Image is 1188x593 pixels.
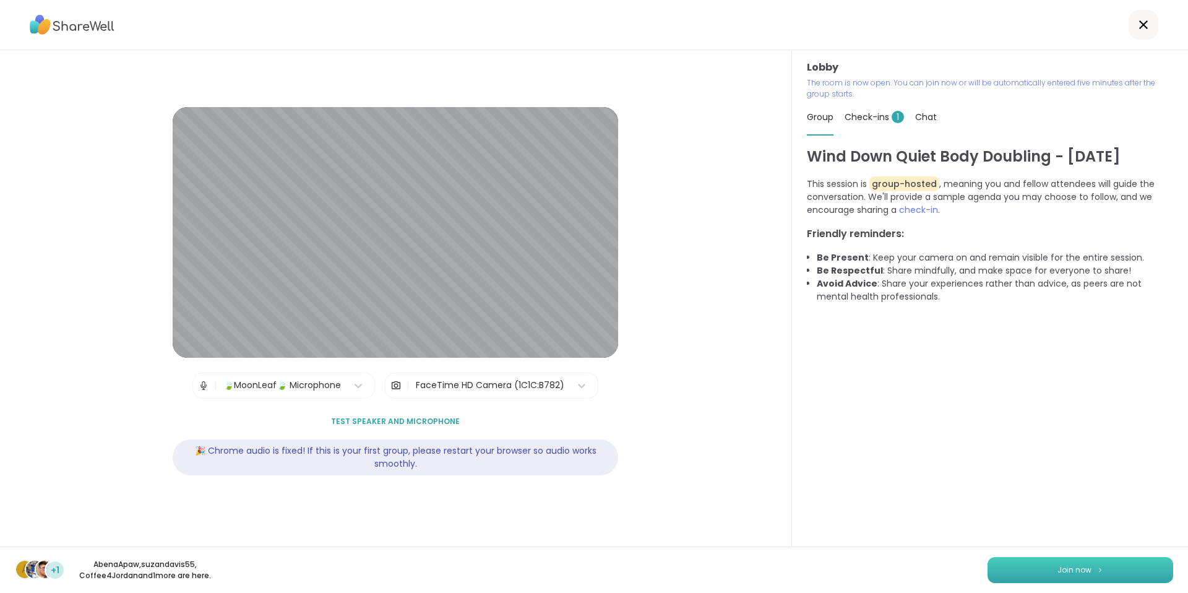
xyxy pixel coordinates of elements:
img: Microphone [198,373,209,398]
p: This session is , meaning you and fellow attendees will guide the conversation. We'll provide a s... [807,178,1173,217]
span: +1 [51,564,59,577]
span: group-hosted [869,176,939,191]
img: ShareWell Logomark [1096,566,1104,573]
span: check-in [899,204,938,216]
span: Chat [915,111,937,123]
img: Coffee4Jordan [36,561,53,578]
b: Avoid Advice [817,277,877,290]
li: : Keep your camera on and remain visible for the entire session. [817,251,1173,264]
li: : Share your experiences rather than advice, as peers are not mental health professionals. [817,277,1173,303]
img: ShareWell Logo [30,11,114,39]
b: Be Present [817,251,869,264]
h3: Friendly reminders: [807,227,1173,241]
span: Check-ins [845,111,904,123]
span: A [22,561,28,578]
li: : Share mindfully, and make space for everyone to share! [817,264,1173,277]
b: Be Respectful [817,264,883,277]
div: 🎉 Chrome audio is fixed! If this is your first group, please restart your browser so audio works ... [173,439,618,475]
span: 1 [892,111,904,123]
button: Test speaker and microphone [326,409,465,435]
p: AbenaApaw , suzandavis55 , Coffee4Jordan and 1 more are here. [75,559,214,581]
div: 🍃MoonLeaf🍃 Microphone [223,379,341,392]
span: | [214,373,217,398]
p: The room is now open. You can join now or will be automatically entered five minutes after the gr... [807,77,1173,100]
span: Test speaker and microphone [331,416,460,427]
span: Group [807,111,833,123]
div: FaceTime HD Camera (1C1C:B782) [416,379,564,392]
span: Join now [1057,565,1091,576]
button: Join now [988,557,1173,583]
h3: Lobby [807,60,1173,75]
span: | [407,373,410,398]
img: suzandavis55 [26,561,43,578]
img: Camera [390,373,402,398]
h1: Wind Down Quiet Body Doubling - [DATE] [807,145,1173,168]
